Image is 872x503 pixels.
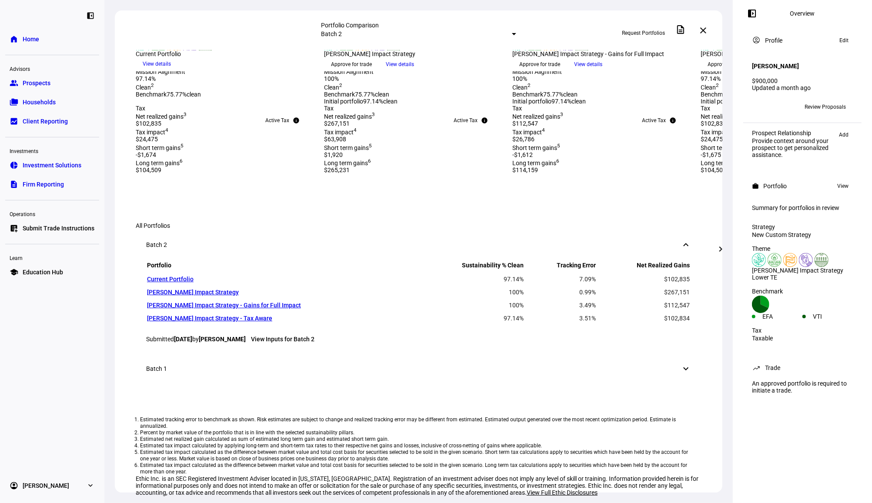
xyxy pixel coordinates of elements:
[752,36,761,44] mat-icon: account_circle
[418,312,525,324] td: 97.14%
[681,240,691,250] mat-icon: keyboard_arrow_down
[701,57,755,71] button: Approve for trade
[675,24,686,35] mat-icon: description
[418,273,525,285] td: 97.14%
[5,93,99,111] a: folder_copyHouseholds
[765,364,780,371] div: Trade
[752,63,799,70] h4: [PERSON_NAME]
[752,267,853,281] div: [PERSON_NAME] Impact Strategy Lower TE
[10,117,18,126] eth-mat-symbol: bid_landscape
[136,222,702,229] div: All Portfolios
[839,35,849,46] span: Edit
[835,130,853,140] button: Add
[622,26,665,40] span: Request Portfolios
[519,57,560,71] span: Approve for trade
[251,336,314,343] a: View Inputs for Batch 2
[355,91,389,98] span: 75.77% clean
[23,79,50,87] span: Prospects
[752,35,853,46] eth-panel-overview-card-header: Profile
[512,91,543,98] span: Benchmark
[136,120,314,127] div: $102,835
[136,160,183,167] span: Long term gains
[147,276,194,283] a: Current Portfolio
[180,158,183,164] sup: 6
[839,130,849,140] span: Add
[567,60,609,67] a: View details
[136,84,154,91] span: Clean
[762,313,802,320] div: EFA
[763,183,787,190] div: Portfolio
[136,475,702,496] div: Ethic Inc. is an SEC Registered Investment Adviser located in [US_STATE], [GEOGRAPHIC_DATA]. Regi...
[147,261,418,272] th: Portfolio
[136,151,314,158] div: -$1,674
[184,112,187,118] sup: 3
[765,37,782,44] div: Profile
[512,129,545,136] span: Tax impact
[715,244,726,254] mat-icon: chevron_right
[615,26,672,40] button: Request Portfolios
[681,363,691,374] mat-icon: keyboard_arrow_down
[512,151,690,158] div: -$1,612
[147,315,272,322] a: [PERSON_NAME] Impact Strategy - Tax Aware
[140,462,697,475] li: Estimated tax impact calculated as the difference between market value and total cost basis for s...
[136,105,314,112] div: Tax
[379,60,421,67] a: View details
[752,130,835,137] div: Prospect Relationship
[324,167,502,173] div: $265,231
[598,299,690,311] td: $112,547
[5,113,99,130] a: bid_landscapeClient Reporting
[23,180,64,189] span: Firm Reporting
[5,144,99,157] div: Investments
[512,167,690,173] div: $114,159
[324,105,502,112] div: Tax
[199,336,246,343] strong: [PERSON_NAME]
[23,224,94,233] span: Submit Trade Instructions
[321,30,342,37] mat-select-trigger: Batch 2
[174,336,192,343] strong: [DATE]
[752,288,853,295] div: Benchmark
[752,327,853,334] div: Tax
[752,363,853,373] eth-panel-overview-card-header: Trade
[10,79,18,87] eth-mat-symbol: group
[701,98,740,105] span: Initial portfolio
[192,336,246,343] span: by
[324,113,375,120] span: Net realized gains
[23,481,69,490] span: [PERSON_NAME]
[147,302,301,309] a: [PERSON_NAME] Impact Strategy - Gains for Full Impact
[512,144,560,151] span: Short term gains
[752,253,766,267] img: climateChange.colored.svg
[512,68,690,75] div: Mission Alignment
[146,241,167,248] div: Batch 2
[598,273,690,285] td: $102,835
[525,312,596,324] td: 3.51%
[147,289,239,296] a: [PERSON_NAME] Impact Strategy
[752,363,761,372] mat-icon: trending_up
[140,449,697,462] li: Estimated tax impact calculated as the difference between market value and total cost basis for s...
[167,91,201,98] span: 75.77% clean
[747,376,858,397] div: An approved portfolio is required to initiate a trade.
[136,68,314,75] div: Mission Alignment
[369,143,372,149] sup: 5
[386,58,414,71] span: View details
[136,167,314,173] div: $104,509
[10,35,18,43] eth-mat-symbol: home
[799,253,813,267] img: poverty.colored.svg
[363,98,398,105] span: 97.14% clean
[752,223,853,230] div: Strategy
[528,82,531,88] sup: 2
[146,336,691,343] div: Submitted
[525,286,596,298] td: 0.99%
[324,98,363,105] span: Initial portfolio
[136,60,178,67] a: View details
[140,416,697,430] li: Estimated tracking error to benchmark as shown. Risk estimates are subject to change and realized...
[324,120,502,127] div: $267,151
[324,91,355,98] span: Benchmark
[418,299,525,311] td: 100%
[525,273,596,285] td: 7.09%
[136,50,314,57] div: Current Portfolio
[321,22,516,29] div: Portfolio Comparison
[527,489,598,496] span: View Full Ethic Disclosures
[833,181,853,191] button: View
[790,10,815,17] div: Overview
[136,113,187,120] span: Net realized gains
